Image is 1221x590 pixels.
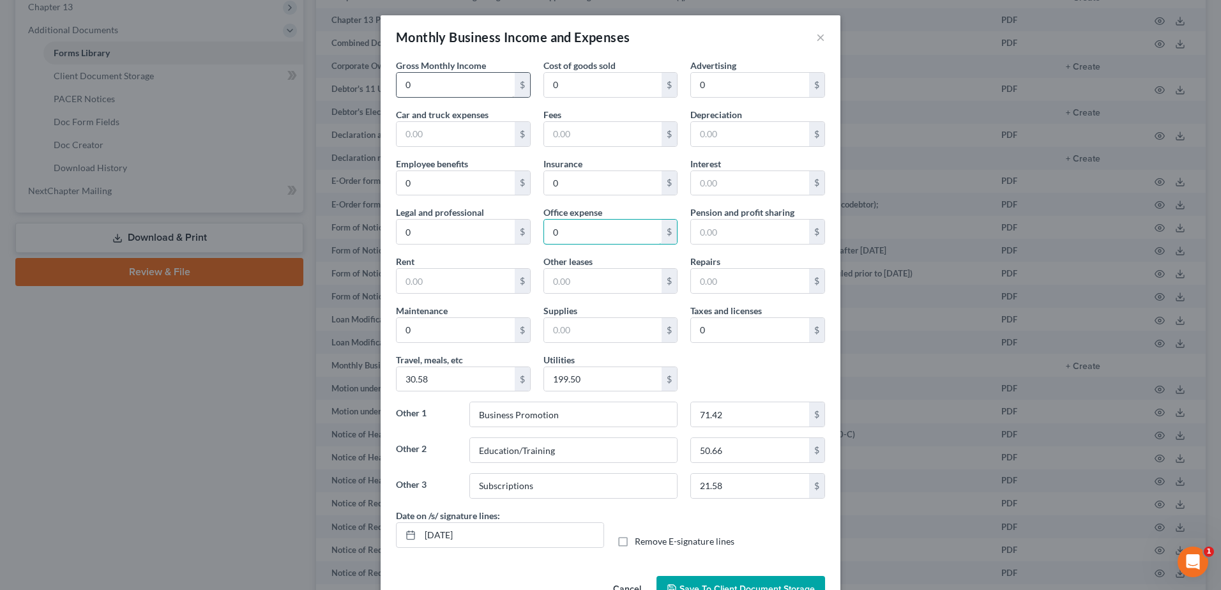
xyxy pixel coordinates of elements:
[544,122,662,146] input: 0.00
[397,367,515,391] input: 0.00
[544,318,662,342] input: 0.00
[809,402,824,427] div: $
[396,59,486,72] label: Gross Monthly Income
[544,367,662,391] input: 0.00
[690,255,720,268] label: Repairs
[543,108,561,121] label: Fees
[544,220,662,244] input: 0.00
[543,206,602,219] label: Office expense
[691,402,809,427] input: 0.00
[816,29,825,45] button: ×
[543,59,616,72] label: Cost of goods sold
[690,206,794,219] label: Pension and profit sharing
[543,304,577,317] label: Supplies
[662,367,677,391] div: $
[690,157,721,170] label: Interest
[470,474,677,498] input: Specify...
[397,269,515,293] input: 0.00
[809,171,824,195] div: $
[690,108,742,121] label: Depreciation
[691,438,809,462] input: 0.00
[397,171,515,195] input: 0.00
[390,473,463,509] label: Other 3
[662,73,677,97] div: $
[396,255,414,268] label: Rent
[691,269,809,293] input: 0.00
[390,437,463,473] label: Other 2
[809,220,824,244] div: $
[544,171,662,195] input: 0.00
[544,73,662,97] input: 0.00
[662,318,677,342] div: $
[809,73,824,97] div: $
[691,171,809,195] input: 0.00
[396,509,500,522] label: Date on /s/ signature lines:
[396,157,468,170] label: Employee benefits
[396,28,630,46] div: Monthly Business Income and Expenses
[420,523,603,547] input: MM/DD/YYYY
[396,108,489,121] label: Car and truck expenses
[515,318,530,342] div: $
[515,73,530,97] div: $
[543,157,582,170] label: Insurance
[691,73,809,97] input: 0.00
[809,438,824,462] div: $
[397,73,515,97] input: 0.00
[396,304,448,317] label: Maintenance
[543,353,575,367] label: Utilities
[515,122,530,146] div: $
[662,220,677,244] div: $
[809,269,824,293] div: $
[662,171,677,195] div: $
[691,318,809,342] input: 0.00
[515,269,530,293] div: $
[515,171,530,195] div: $
[635,536,734,547] span: Remove E-signature lines
[515,220,530,244] div: $
[1178,547,1208,577] iframe: Intercom live chat
[543,255,593,268] label: Other leases
[544,269,662,293] input: 0.00
[470,402,677,427] input: Specify...
[515,367,530,391] div: $
[691,474,809,498] input: 0.00
[390,402,463,437] label: Other 1
[397,220,515,244] input: 0.00
[690,304,762,317] label: Taxes and licenses
[1204,547,1214,557] span: 1
[809,318,824,342] div: $
[809,474,824,498] div: $
[662,269,677,293] div: $
[397,122,515,146] input: 0.00
[690,59,736,72] label: Advertising
[396,353,463,367] label: Travel, meals, etc
[396,206,484,219] label: Legal and professional
[397,318,515,342] input: 0.00
[470,438,677,462] input: Specify...
[662,122,677,146] div: $
[691,122,809,146] input: 0.00
[691,220,809,244] input: 0.00
[809,122,824,146] div: $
